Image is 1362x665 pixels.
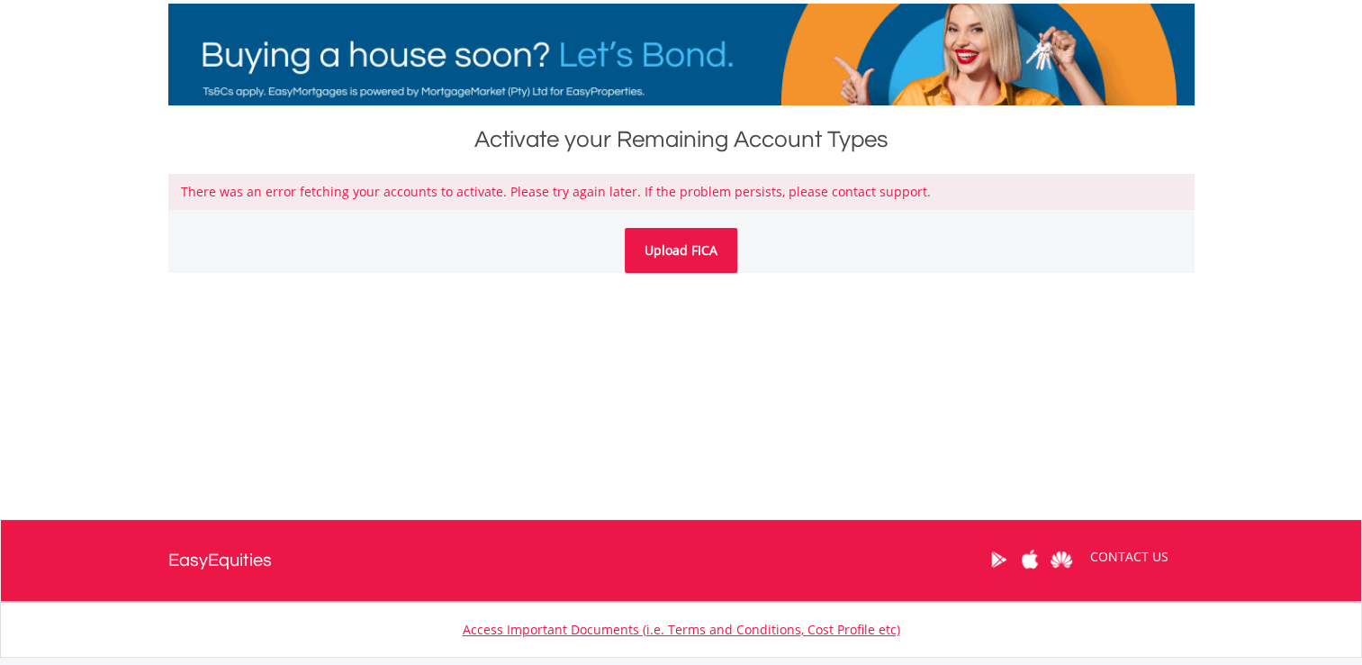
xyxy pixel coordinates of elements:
[168,123,1195,156] div: Activate your Remaining Account Types
[983,532,1015,588] a: Google Play
[168,520,272,601] a: EasyEquities
[1046,532,1078,588] a: Huawei
[168,174,1195,210] div: There was an error fetching your accounts to activate. Please try again later. If the problem per...
[625,228,737,273] a: Upload FICA
[1015,532,1046,588] a: Apple
[463,621,900,638] a: Access Important Documents (i.e. Terms and Conditions, Cost Profile etc)
[1078,532,1181,582] a: CONTACT US
[168,4,1195,105] img: EasyMortage Promotion Banner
